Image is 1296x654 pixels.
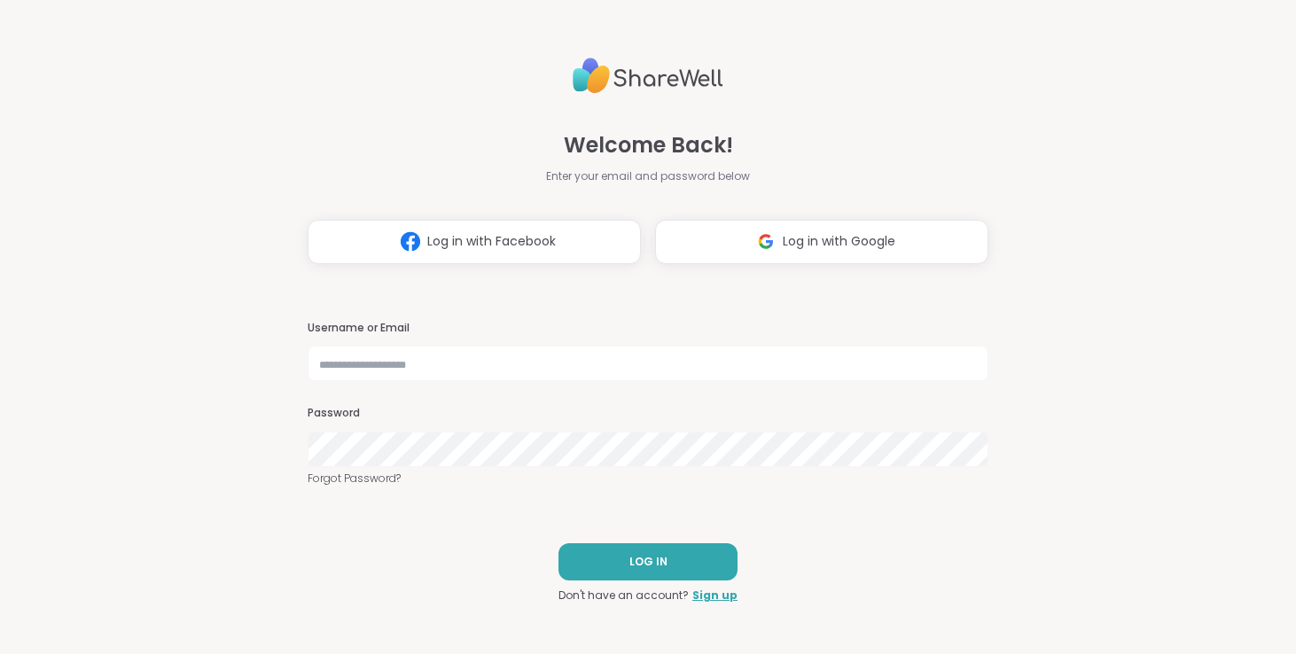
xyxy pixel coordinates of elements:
[749,225,783,258] img: ShareWell Logomark
[692,588,738,603] a: Sign up
[655,220,988,264] button: Log in with Google
[308,321,988,336] h3: Username or Email
[558,588,689,603] span: Don't have an account?
[564,129,733,161] span: Welcome Back!
[308,406,988,421] h3: Password
[308,220,641,264] button: Log in with Facebook
[394,225,427,258] img: ShareWell Logomark
[308,471,988,487] a: Forgot Password?
[783,232,895,251] span: Log in with Google
[546,168,750,184] span: Enter your email and password below
[558,543,738,580] button: LOG IN
[427,232,556,251] span: Log in with Facebook
[629,554,668,570] span: LOG IN
[573,51,723,101] img: ShareWell Logo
